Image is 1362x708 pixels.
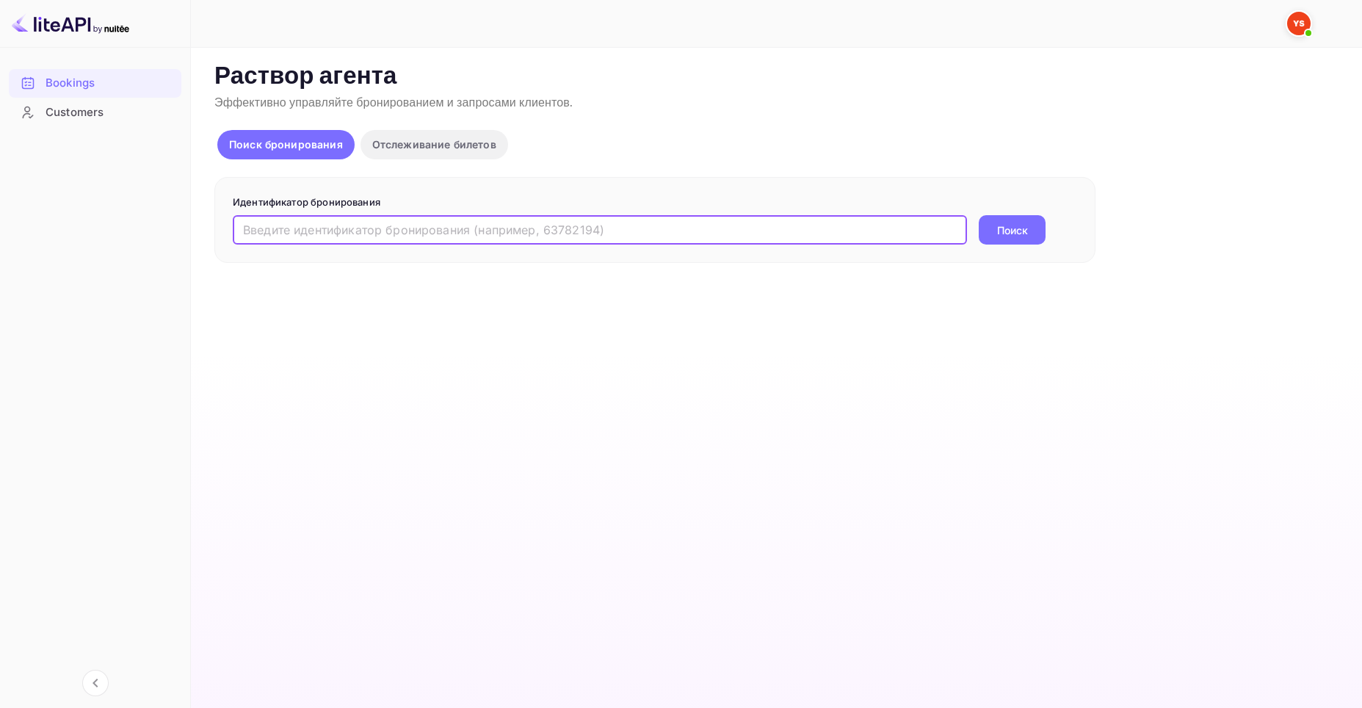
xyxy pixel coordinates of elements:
div: Customers [9,98,181,127]
div: Bookings [46,75,174,92]
input: Введите идентификатор бронирования (например, 63782194) [233,215,967,245]
ya-tr-span: Идентификатор бронирования [233,196,380,208]
a: Customers [9,98,181,126]
ya-tr-span: Эффективно управляйте бронированием и запросами клиентов. [214,95,573,111]
ya-tr-span: Поиск бронирования [229,138,343,151]
button: Свернуть навигацию [82,670,109,696]
a: Bookings [9,69,181,96]
ya-tr-span: Раствор агента [214,61,397,93]
ya-tr-span: Поиск [997,223,1028,238]
button: Поиск [979,215,1046,245]
div: Customers [46,104,174,121]
img: Yandex Support [1287,12,1311,35]
ya-tr-span: Отслеживание билетов [372,138,496,151]
div: Bookings [9,69,181,98]
img: Логотип LiteAPI [12,12,129,35]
